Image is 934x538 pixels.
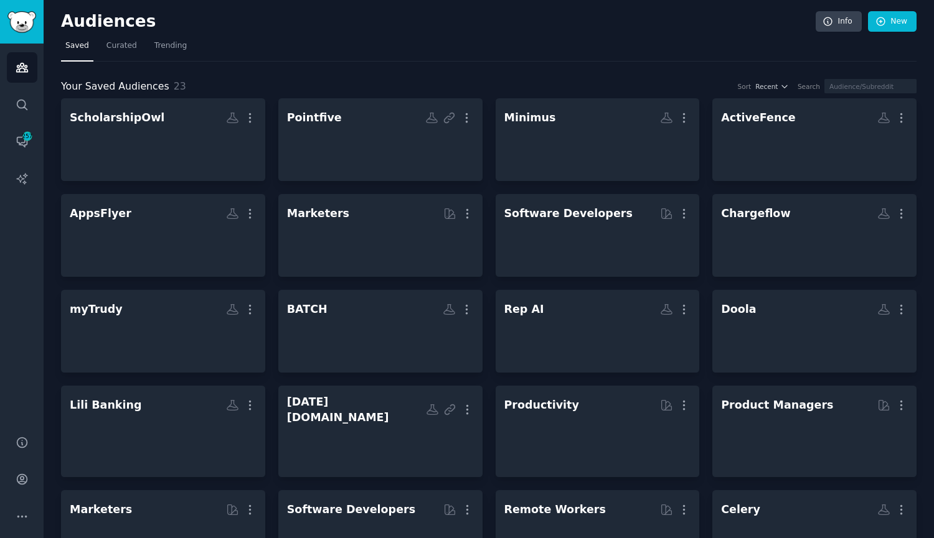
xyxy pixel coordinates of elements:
[278,98,483,181] a: Pointfive
[278,194,483,277] a: Marketers
[287,394,426,425] div: [DATE][DOMAIN_NAME]
[65,40,89,52] span: Saved
[61,194,265,277] a: AppsFlyer
[496,386,700,477] a: Productivity
[496,98,700,181] a: Minimus
[61,12,816,32] h2: Audiences
[504,206,633,221] div: Software Developers
[70,110,164,126] div: ScholarshipOwl
[287,110,342,126] div: Pointfive
[102,36,141,62] a: Curated
[712,290,917,373] a: Doola
[106,40,137,52] span: Curated
[61,386,265,477] a: Lili Banking
[174,80,186,92] span: 23
[504,302,544,317] div: Rep AI
[712,194,917,277] a: Chargeflow
[755,82,778,91] span: Recent
[7,126,37,157] a: 257
[61,290,265,373] a: myTrudy
[287,302,328,317] div: BATCH
[287,206,349,221] div: Marketers
[278,386,483,477] a: [DATE][DOMAIN_NAME]
[70,397,141,413] div: Lili Banking
[150,36,191,62] a: Trending
[721,397,833,413] div: Product Managers
[61,98,265,181] a: ScholarshipOwl
[712,386,917,477] a: Product Managers
[712,98,917,181] a: ActiveFence
[70,502,132,517] div: Marketers
[798,82,820,91] div: Search
[70,206,131,221] div: AppsFlyer
[287,502,415,517] div: Software Developers
[721,206,790,221] div: Chargeflow
[7,11,36,33] img: GummySearch logo
[721,110,795,126] div: ActiveFence
[721,302,756,317] div: Doola
[70,302,123,317] div: myTrudy
[504,502,606,517] div: Remote Workers
[154,40,187,52] span: Trending
[278,290,483,373] a: BATCH
[22,132,33,141] span: 257
[738,82,752,91] div: Sort
[721,502,760,517] div: Celery
[61,36,93,62] a: Saved
[496,290,700,373] a: Rep AI
[61,79,169,95] span: Your Saved Audiences
[816,11,862,32] a: Info
[504,110,556,126] div: Minimus
[868,11,917,32] a: New
[504,397,579,413] div: Productivity
[496,194,700,277] a: Software Developers
[755,82,789,91] button: Recent
[824,79,917,93] input: Audience/Subreddit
